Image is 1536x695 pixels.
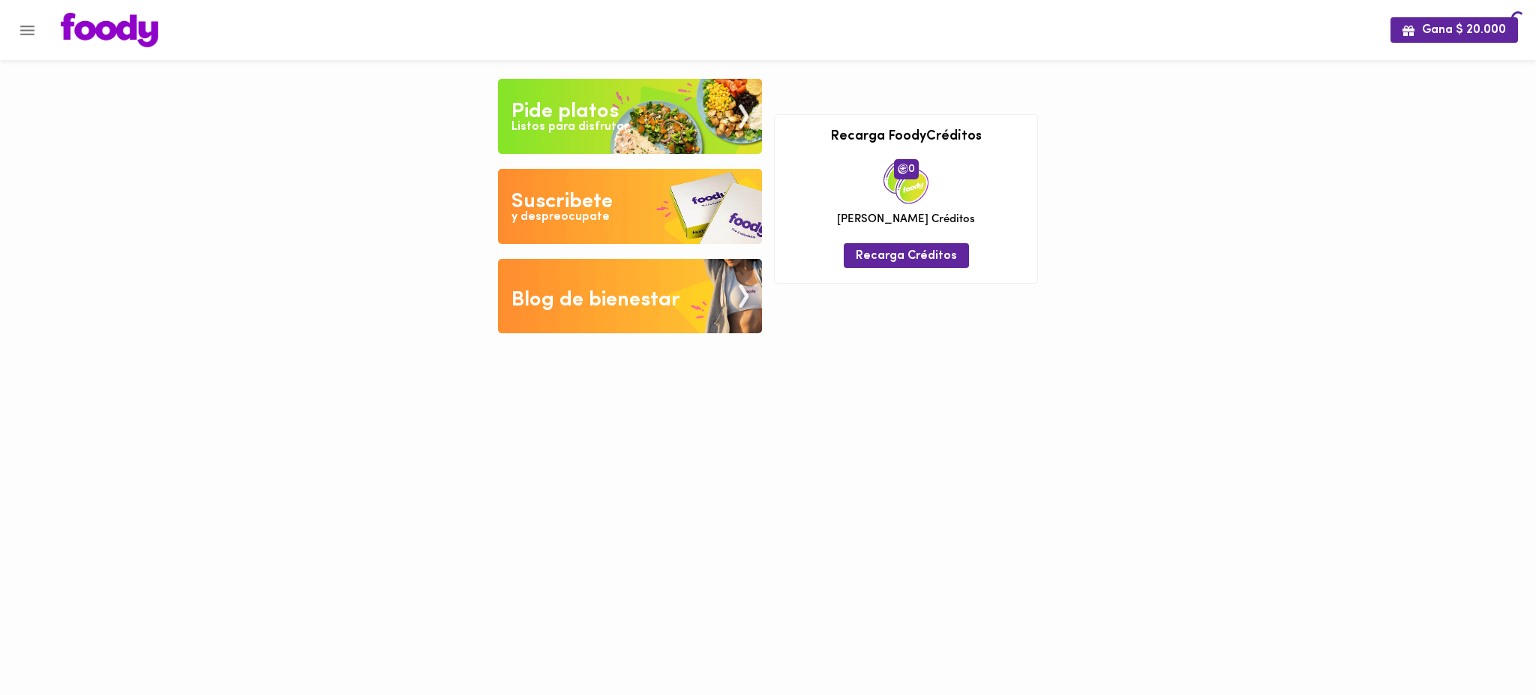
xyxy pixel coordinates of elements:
div: Blog de bienestar [511,285,680,315]
img: Disfruta bajar de peso [498,169,762,244]
button: Recarga Créditos [844,243,969,268]
div: Pide platos [511,97,619,127]
img: logo.png [61,13,158,47]
iframe: Messagebird Livechat Widget [1449,608,1521,680]
span: [PERSON_NAME] Créditos [837,212,975,227]
div: Listos para disfrutar [511,119,628,136]
span: 0 [894,159,919,179]
div: y despreocupate [511,209,610,226]
img: foody-creditos.png [898,164,908,174]
div: Suscribete [511,187,613,217]
img: credits-package.png [883,159,928,204]
span: Gana $ 20.000 [1402,23,1506,38]
button: Gana $ 20.000 [1390,17,1518,42]
img: Pide un Platos [498,79,762,154]
img: Blog de bienestar [498,259,762,334]
button: Menu [9,12,46,49]
span: Recarga Créditos [856,249,957,263]
h3: Recarga FoodyCréditos [786,130,1026,145]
